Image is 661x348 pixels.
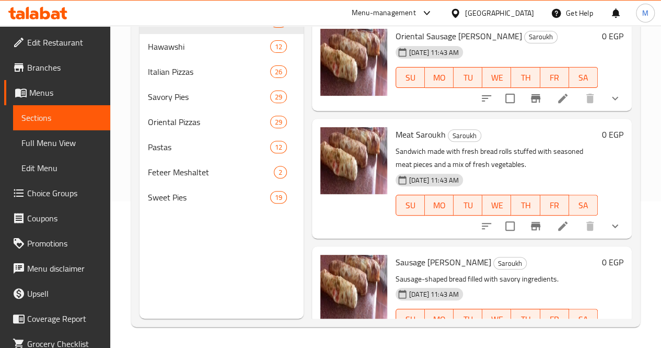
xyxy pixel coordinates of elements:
[4,30,110,55] a: Edit Restaurant
[602,255,623,270] h6: 0 EGP
[352,7,416,19] div: Menu-management
[486,70,507,85] span: WE
[27,262,102,275] span: Menu disclaimer
[493,257,527,270] div: Saroukh
[320,255,387,322] img: Sausage Saroukh
[4,55,110,80] a: Branches
[499,215,521,237] span: Select to update
[499,87,521,109] span: Select to update
[140,34,304,59] div: Hawawshi12
[140,160,304,185] div: Feteer Meshaltet2
[425,67,454,88] button: MO
[271,67,286,77] span: 26
[148,91,270,103] span: Savory Pies
[525,31,557,43] span: Saroukh
[396,127,446,142] span: Meat Saroukh
[396,145,598,171] p: Sandwich made with fresh bread rolls stuffed with seasoned meat pieces and a mix of fresh vegetab...
[569,67,598,88] button: SA
[400,312,421,327] span: SU
[140,109,304,134] div: Oriental Pizzas29
[515,198,536,213] span: TH
[523,86,548,111] button: Branch-specific-item
[148,40,270,53] span: Hawawshi
[274,166,287,178] div: items
[454,309,482,330] button: TU
[573,70,594,85] span: SA
[405,289,463,299] span: [DATE] 11:43 AM
[523,214,548,239] button: Branch-specific-item
[482,195,511,216] button: WE
[544,70,565,85] span: FR
[429,198,449,213] span: MO
[609,92,621,105] svg: Show Choices
[454,195,482,216] button: TU
[465,7,534,19] div: [GEOGRAPHIC_DATA]
[27,36,102,49] span: Edit Restaurant
[511,195,540,216] button: TH
[400,198,421,213] span: SU
[270,65,287,78] div: items
[270,116,287,128] div: items
[148,166,274,178] span: Feteer Meshaltet
[148,191,270,204] span: Sweet Pies
[13,155,110,181] a: Edit Menu
[270,91,287,103] div: items
[515,312,536,327] span: TH
[27,212,102,224] span: Coupons
[27,187,102,199] span: Choice Groups
[458,70,478,85] span: TU
[602,29,623,43] h6: 0 EGP
[140,59,304,84] div: Italian Pizzas26
[140,84,304,109] div: Savory Pies29
[577,214,602,239] button: delete
[569,309,598,330] button: SA
[271,92,286,102] span: 29
[482,67,511,88] button: WE
[271,42,286,52] span: 12
[448,129,481,142] div: Saroukh
[511,309,540,330] button: TH
[609,220,621,232] svg: Show Choices
[577,86,602,111] button: delete
[544,312,565,327] span: FR
[425,309,454,330] button: MO
[515,70,536,85] span: TH
[271,142,286,152] span: 12
[474,214,499,239] button: sort-choices
[602,127,623,142] h6: 0 EGP
[405,175,463,185] span: [DATE] 11:43 AM
[396,28,522,44] span: Oriental Sausage [PERSON_NAME]
[148,116,270,128] span: Oriental Pizzas
[486,312,507,327] span: WE
[4,281,110,306] a: Upsell
[602,86,628,111] button: show more
[540,67,569,88] button: FR
[396,195,425,216] button: SU
[486,198,507,213] span: WE
[556,220,569,232] a: Edit menu item
[540,195,569,216] button: FR
[148,65,270,78] span: Italian Pizzas
[27,312,102,325] span: Coverage Report
[569,195,598,216] button: SA
[270,40,287,53] div: items
[27,237,102,250] span: Promotions
[21,111,102,124] span: Sections
[396,309,425,330] button: SU
[13,105,110,130] a: Sections
[425,195,454,216] button: MO
[573,198,594,213] span: SA
[642,7,648,19] span: M
[27,61,102,74] span: Branches
[405,48,463,58] span: [DATE] 11:43 AM
[270,191,287,204] div: items
[4,80,110,105] a: Menus
[21,162,102,174] span: Edit Menu
[540,309,569,330] button: FR
[274,167,286,177] span: 2
[271,117,286,127] span: 29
